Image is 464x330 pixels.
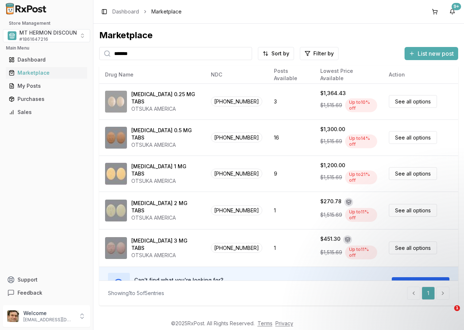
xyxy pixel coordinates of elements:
span: $1,515.69 [320,102,342,109]
button: Support [3,273,90,286]
button: My Posts [3,80,90,92]
span: $1,515.69 [320,249,342,256]
th: Lowest Price Available [314,66,383,83]
div: OTSUKA AMERICA [131,141,199,149]
div: 9+ [452,3,461,10]
span: # 1861647216 [19,36,48,42]
div: Dashboard [9,56,84,63]
div: My Posts [9,82,84,90]
img: RxPost Logo [3,3,50,15]
div: [MEDICAL_DATA] 0.25 MG TABS [131,91,199,105]
div: OTSUKA AMERICA [131,214,199,221]
img: User avatar [7,310,19,322]
button: Sort by [258,47,294,60]
img: Rexulti 2 MG TABS [105,200,127,221]
div: OTSUKA AMERICA [131,177,199,185]
a: Privacy [275,320,293,326]
a: See all options [389,204,437,217]
span: 1 [454,305,460,311]
span: Filter by [313,50,334,57]
div: Up to 11 % off [345,245,377,259]
a: My Posts [6,79,87,93]
div: OTSUKA AMERICA [131,105,199,113]
div: [MEDICAL_DATA] 3 MG TABS [131,237,199,252]
th: NDC [205,66,268,83]
span: Sort by [271,50,289,57]
img: Rexulti 0.25 MG TABS [105,91,127,113]
button: Purchases [3,93,90,105]
button: Dashboard [3,54,90,66]
nav: breadcrumb [112,8,182,15]
button: Select a view [3,29,90,42]
div: [MEDICAL_DATA] 0.5 MG TABS [131,127,199,141]
div: $1,200.00 [320,162,345,169]
td: 16 [268,119,314,156]
button: List new post [405,47,458,60]
th: Drug Name [99,66,205,83]
a: Dashboard [6,53,87,66]
div: [MEDICAL_DATA] 2 MG TABS [131,200,199,214]
div: [MEDICAL_DATA] 1 MG TABS [131,163,199,177]
a: Dashboard [112,8,139,15]
span: [PHONE_NUMBER] [211,97,262,106]
span: Marketplace [151,8,182,15]
h2: Main Menu [6,45,87,51]
div: Up to 11 % off [345,208,377,222]
h2: Store Management [3,20,90,26]
a: See all options [389,241,437,254]
h3: Can't find what you're looking for? [134,276,343,284]
div: OTSUKA AMERICA [131,252,199,259]
a: Purchases [6,93,87,106]
button: Feedback [3,286,90,299]
a: List new post [405,51,458,58]
div: Sales [9,109,84,116]
div: $1,300.00 [320,126,345,133]
span: $1,515.69 [320,138,342,145]
div: Up to 10 % off [345,98,377,112]
div: Up to 21 % off [345,170,377,184]
img: Rexulti 3 MG TABS [105,237,127,259]
a: See all options [389,131,437,144]
span: [PHONE_NUMBER] [211,205,262,215]
button: Filter by [300,47,339,60]
div: Marketplace [9,69,84,76]
span: List new post [418,49,454,58]
a: See all options [389,167,437,180]
a: Terms [258,320,272,326]
th: Posts Available [268,66,314,83]
td: 9 [268,156,314,192]
span: MT HERMON DISCOUNT PHARMACY [19,29,111,36]
div: Showing 1 to 5 of 5 entries [108,290,164,297]
p: Welcome [23,310,74,317]
span: Feedback [18,289,42,296]
td: 3 [268,83,314,119]
span: $1,515.69 [320,211,342,219]
span: [PHONE_NUMBER] [211,169,262,178]
a: Sales [6,106,87,119]
span: [PHONE_NUMBER] [211,133,262,142]
a: See all options [389,95,437,108]
span: [PHONE_NUMBER] [211,243,262,253]
div: Marketplace [99,30,458,41]
div: $1,364.43 [320,90,346,97]
p: [EMAIL_ADDRESS][DOMAIN_NAME] [23,317,74,323]
div: $270.78 [320,198,341,207]
div: $451.30 [320,235,340,244]
iframe: Intercom live chat [439,305,457,323]
td: 1 [268,229,314,267]
span: $1,515.69 [320,174,342,181]
img: Rexulti 1 MG TABS [105,163,127,185]
button: 9+ [446,6,458,17]
th: Action [383,66,458,83]
div: Purchases [9,95,84,103]
button: Marketplace [3,67,90,79]
td: 1 [268,192,314,229]
button: Sales [3,106,90,118]
img: Rexulti 0.5 MG TABS [105,127,127,149]
a: Marketplace [6,66,87,79]
div: Up to 14 % off [345,134,377,148]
